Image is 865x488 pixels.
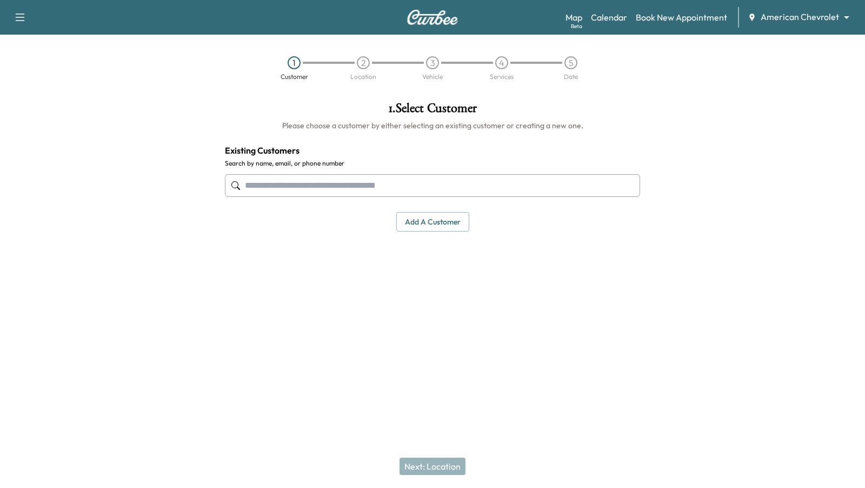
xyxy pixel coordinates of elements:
div: 5 [564,56,577,69]
div: Vehicle [422,74,443,80]
div: Services [490,74,514,80]
div: 1 [288,56,301,69]
button: Add a customer [396,212,469,232]
div: 4 [495,56,508,69]
div: Beta [571,22,582,30]
div: 3 [426,56,439,69]
span: American Chevrolet [761,11,839,23]
h6: Please choose a customer by either selecting an existing customer or creating a new one. [225,120,640,131]
h4: Existing Customers [225,144,640,157]
div: Date [564,74,578,80]
a: Book New Appointment [636,11,727,24]
div: 2 [357,56,370,69]
h1: 1 . Select Customer [225,102,640,120]
a: MapBeta [565,11,582,24]
img: Curbee Logo [407,10,458,25]
a: Calendar [591,11,627,24]
div: Customer [281,74,308,80]
label: Search by name, email, or phone number [225,159,640,168]
div: Location [350,74,376,80]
